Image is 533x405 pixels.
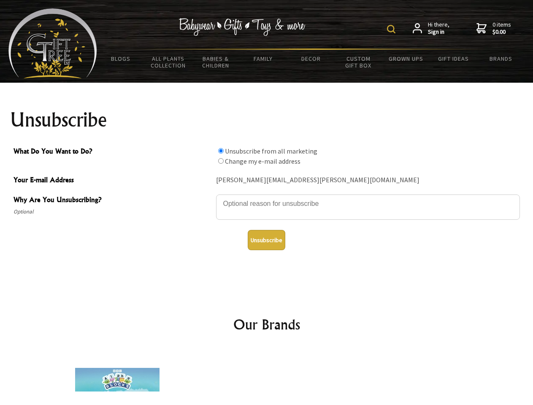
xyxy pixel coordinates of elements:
a: Hi there,Sign in [413,21,449,36]
button: Unsubscribe [248,230,285,250]
label: Change my e-mail address [225,157,300,165]
a: All Plants Collection [145,50,192,74]
span: Your E-mail Address [14,175,212,187]
textarea: Why Are You Unsubscribing? [216,194,520,220]
a: 0 items$0.00 [476,21,511,36]
input: What Do You Want to Do? [218,148,224,154]
a: Family [240,50,287,67]
a: Grown Ups [382,50,430,67]
span: Optional [14,207,212,217]
img: product search [387,25,395,33]
h1: Unsubscribe [10,110,523,130]
strong: Sign in [428,28,449,36]
span: Why Are You Unsubscribing? [14,194,212,207]
label: Unsubscribe from all marketing [225,147,317,155]
img: Babywear - Gifts - Toys & more [179,18,306,36]
a: Decor [287,50,335,67]
a: Custom Gift Box [335,50,382,74]
span: 0 items [492,21,511,36]
strong: $0.00 [492,28,511,36]
a: Babies & Children [192,50,240,74]
a: BLOGS [97,50,145,67]
a: Brands [477,50,525,67]
span: Hi there, [428,21,449,36]
a: Gift Ideas [430,50,477,67]
span: What Do You Want to Do? [14,146,212,158]
input: What Do You Want to Do? [218,158,224,164]
div: [PERSON_NAME][EMAIL_ADDRESS][PERSON_NAME][DOMAIN_NAME] [216,174,520,187]
img: Babyware - Gifts - Toys and more... [8,8,97,78]
h2: Our Brands [17,314,517,335]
